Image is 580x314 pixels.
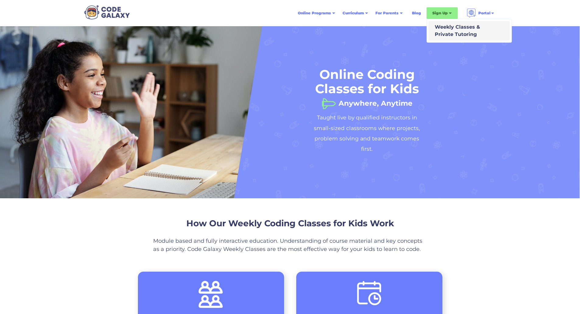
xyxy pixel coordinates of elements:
[294,8,339,19] div: Online Programs
[309,67,425,96] h1: Online Coding Classes for Kids
[427,7,458,19] div: Sign Up
[186,218,394,228] span: How Our Weekly Coding Classes for Kids Work
[408,8,425,19] a: Blog
[339,8,372,19] div: Curriculum
[429,21,510,41] a: Weekly Classes &Private Tutoring
[432,10,448,16] div: Sign Up
[432,23,480,38] div: Weekly Classes & Private Tutoring
[463,6,498,20] div: Portal
[478,10,490,16] div: Portal
[375,10,399,16] div: For Parents
[427,19,512,43] nav: Sign Up
[339,97,413,103] h1: Anywhere, Anytime
[343,10,364,16] div: Curriculum
[309,112,425,154] h2: Taught live by qualified instructors in small-sized classrooms where projects, problem solving an...
[298,10,331,16] div: Online Programs
[153,237,427,253] p: Module based and fully interactive education. Understanding of course material and key concepts a...
[372,8,406,19] div: For Parents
